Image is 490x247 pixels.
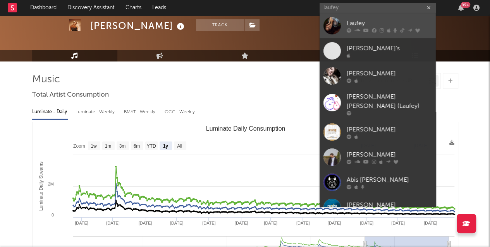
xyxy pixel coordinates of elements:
[75,221,88,225] text: [DATE]
[32,106,68,119] div: Luminate - Daily
[177,143,182,149] text: All
[347,69,432,78] div: [PERSON_NAME]
[106,221,120,225] text: [DATE]
[320,145,436,170] a: [PERSON_NAME]
[170,221,183,225] text: [DATE]
[458,5,464,11] button: 99+
[234,221,248,225] text: [DATE]
[264,221,277,225] text: [DATE]
[347,44,432,53] div: [PERSON_NAME]'s
[296,221,309,225] text: [DATE]
[48,182,53,186] text: 2M
[165,106,196,119] div: OCC - Weekly
[360,221,373,225] text: [DATE]
[320,170,436,195] a: Abis [PERSON_NAME]
[347,200,432,210] div: [PERSON_NAME]
[51,213,53,217] text: 0
[73,143,85,149] text: Zoom
[327,221,341,225] text: [DATE]
[90,19,186,32] div: [PERSON_NAME]
[38,162,43,211] text: Luminate Daily Streams
[320,89,436,119] a: [PERSON_NAME] [PERSON_NAME] (Laufey)
[347,19,432,28] div: Laufey
[138,221,152,225] text: [DATE]
[320,38,436,63] a: [PERSON_NAME]'s
[461,2,470,8] div: 99 +
[347,92,432,111] div: [PERSON_NAME] [PERSON_NAME] (Laufey)
[32,90,109,100] span: Total Artist Consumption
[119,143,126,149] text: 3m
[320,63,436,89] a: [PERSON_NAME]
[105,143,111,149] text: 1m
[196,19,244,31] button: Track
[133,143,140,149] text: 6m
[76,106,116,119] div: Luminate - Weekly
[124,106,157,119] div: BMAT - Weekly
[347,150,432,159] div: [PERSON_NAME]
[163,143,168,149] text: 1y
[91,143,97,149] text: 1w
[320,3,436,13] input: Search for artists
[206,125,285,132] text: Luminate Daily Consumption
[320,13,436,38] a: Laufey
[347,175,432,184] div: Abis [PERSON_NAME]
[391,221,405,225] text: [DATE]
[320,119,436,145] a: [PERSON_NAME]
[423,221,437,225] text: [DATE]
[202,221,216,225] text: [DATE]
[320,195,436,220] a: [PERSON_NAME]
[146,143,156,149] text: YTD
[347,125,432,134] div: [PERSON_NAME]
